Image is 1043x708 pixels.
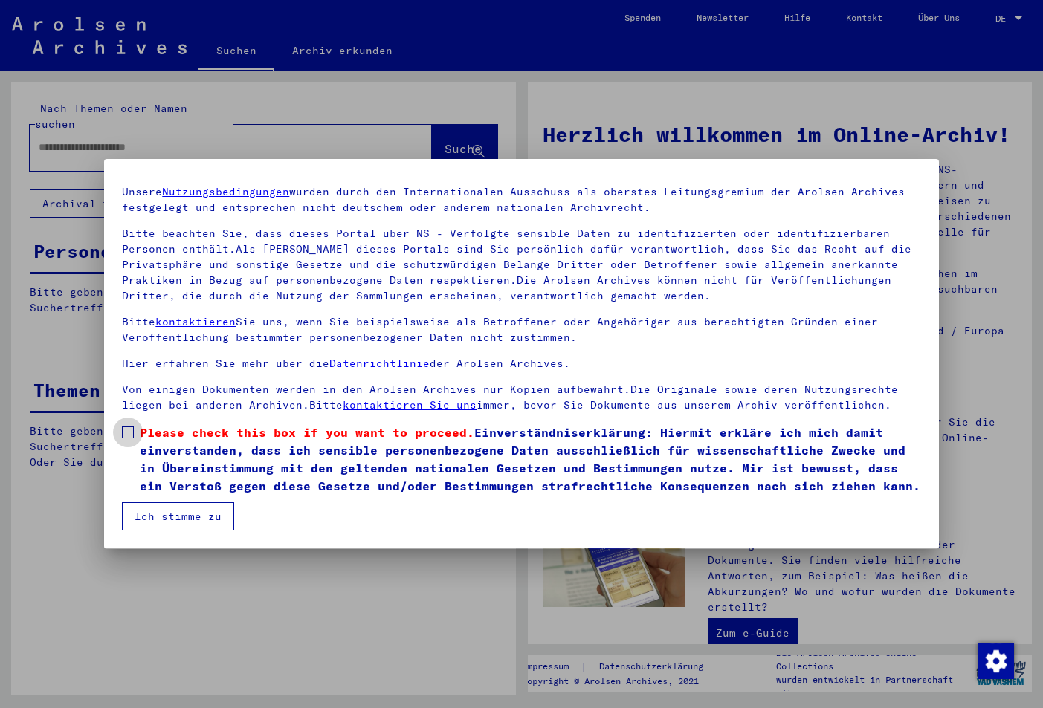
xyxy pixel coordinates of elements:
img: Change consent [978,643,1014,679]
button: Ich stimme zu [122,502,234,530]
p: Hier erfahren Sie mehr über die der Arolsen Archives. [122,356,920,371]
p: Bitte Sie uns, wenn Sie beispielsweise als Betroffener oder Angehöriger aus berechtigten Gründen ... [122,314,920,345]
a: kontaktieren Sie uns [343,398,477,412]
div: Change consent [978,643,1013,678]
span: Einverständniserklärung: Hiermit erkläre ich mich damit einverstanden, dass ich sensible personen... [140,423,920,495]
p: Unsere wurden durch den Internationalen Ausschuss als oberstes Leitungsgremium der Arolsen Archiv... [122,184,920,215]
a: Datenrichtlinie [329,357,430,370]
a: Nutzungsbedingungen [162,185,289,198]
span: Please check this box if you want to proceed. [140,425,474,440]
p: Bitte beachten Sie, dass dieses Portal über NS - Verfolgte sensible Daten zu identifizierten oder... [122,226,920,304]
a: kontaktieren [155,315,236,328]
p: Von einigen Dokumenten werden in den Arolsen Archives nur Kopien aufbewahrt.Die Originale sowie d... [122,382,920,413]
